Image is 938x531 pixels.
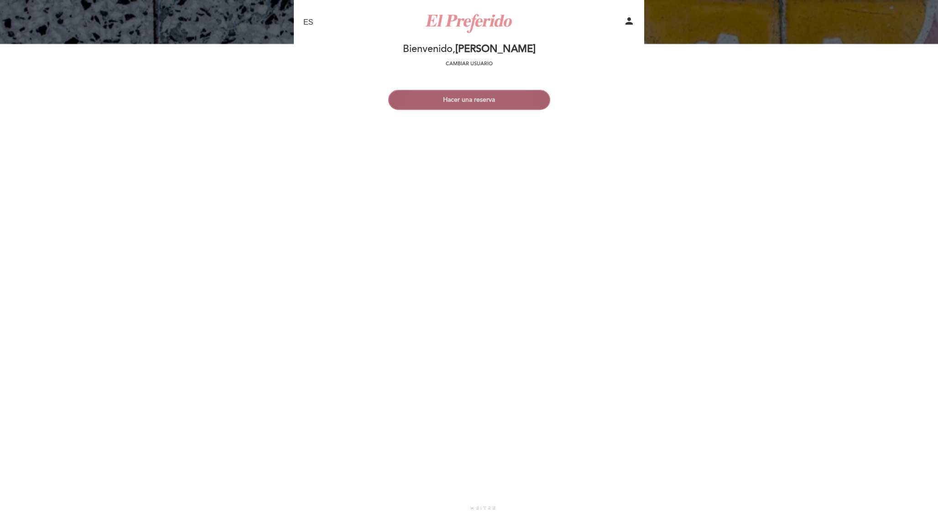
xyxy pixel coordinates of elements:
[447,515,491,522] a: Política de privacidad
[442,504,496,510] a: powered by
[624,16,635,30] button: person
[442,504,468,510] span: powered by
[455,43,536,55] span: [PERSON_NAME]
[470,505,496,510] img: MEITRE
[403,44,536,55] h2: Bienvenido,
[412,10,526,35] a: El Preferido
[443,60,495,68] button: Cambiar usuario
[388,90,550,110] button: Hacer una reserva
[624,16,635,26] i: person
